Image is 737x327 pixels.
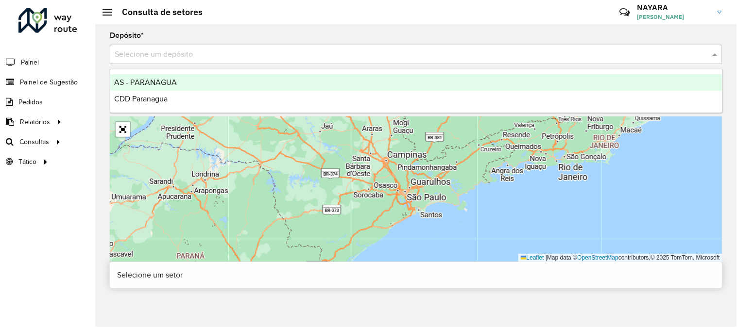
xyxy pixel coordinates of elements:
[110,30,144,41] label: Depósito
[18,157,36,167] span: Tático
[114,78,177,86] span: AS - PARANAGUA
[546,254,547,261] span: |
[614,2,635,23] a: Contato Rápido
[110,69,723,113] ng-dropdown-panel: Options list
[637,13,710,21] span: [PERSON_NAME]
[578,254,619,261] a: OpenStreetMap
[116,122,130,137] a: Abrir mapa em tela cheia
[518,254,722,262] div: Map data © contributors,© 2025 TomTom, Microsoft
[20,117,50,127] span: Relatórios
[20,77,78,87] span: Painel de Sugestão
[637,3,710,12] h3: NAYARA
[19,137,49,147] span: Consultas
[114,95,168,103] span: CDD Paranagua
[110,262,722,288] div: Selecione um setor
[112,7,203,17] h2: Consulta de setores
[18,97,43,107] span: Pedidos
[21,57,39,67] span: Painel
[521,254,544,261] a: Leaflet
